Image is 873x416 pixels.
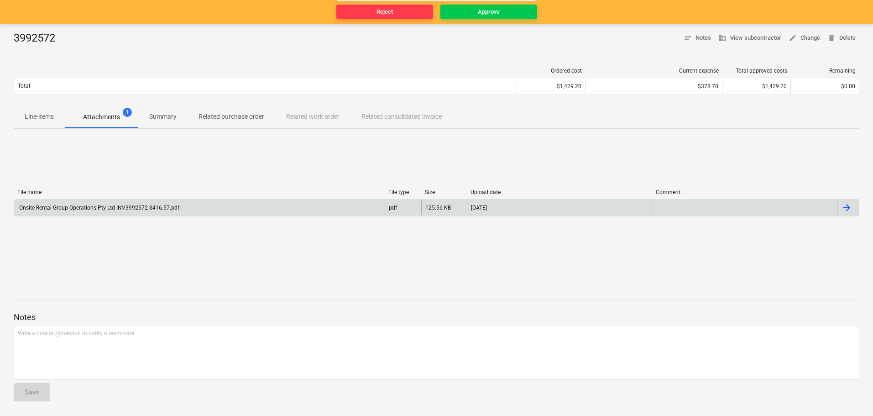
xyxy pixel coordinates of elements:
[824,31,859,45] button: Delete
[789,34,797,42] span: edit
[478,7,500,17] div: Approve
[827,34,836,42] span: delete
[521,68,582,74] div: Ordered cost
[656,205,657,211] div: -
[199,112,264,121] p: Related purchase order
[789,33,820,43] span: Change
[785,31,824,45] button: Change
[376,7,393,17] div: Reject
[589,83,718,90] div: $378.70
[795,68,856,74] div: Remaining
[17,189,381,195] div: File name
[589,68,719,74] div: Current expense
[149,112,177,121] p: Summary
[795,83,855,90] div: $0.00
[14,31,63,46] div: 3992572
[726,83,787,90] div: $1,429.20
[25,112,54,121] p: Line-items
[715,31,785,45] button: View subcontractor
[471,205,487,211] div: [DATE]
[336,5,433,19] button: Reject
[123,108,132,117] span: 1
[388,189,418,195] div: File type
[684,33,711,43] span: Notes
[440,5,537,19] button: Approve
[827,372,873,416] iframe: Chat Widget
[425,189,463,195] div: Size
[718,33,781,43] span: View subcontractor
[389,205,397,211] div: pdf
[680,31,715,45] button: Notes
[718,34,727,42] span: business
[470,189,648,195] div: Upload date
[14,312,859,323] p: Notes
[726,68,787,74] div: Total approved costs
[425,205,451,211] div: 125.56 KB
[684,34,692,42] span: notes
[827,33,856,43] span: Delete
[656,189,834,195] div: Comment
[18,82,30,90] p: Total
[521,83,581,90] div: $1,429.20
[18,205,179,211] div: Onsite Rental Group Operations Pty Ltd INV3992572 $416.57.pdf
[83,112,120,122] p: Attachments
